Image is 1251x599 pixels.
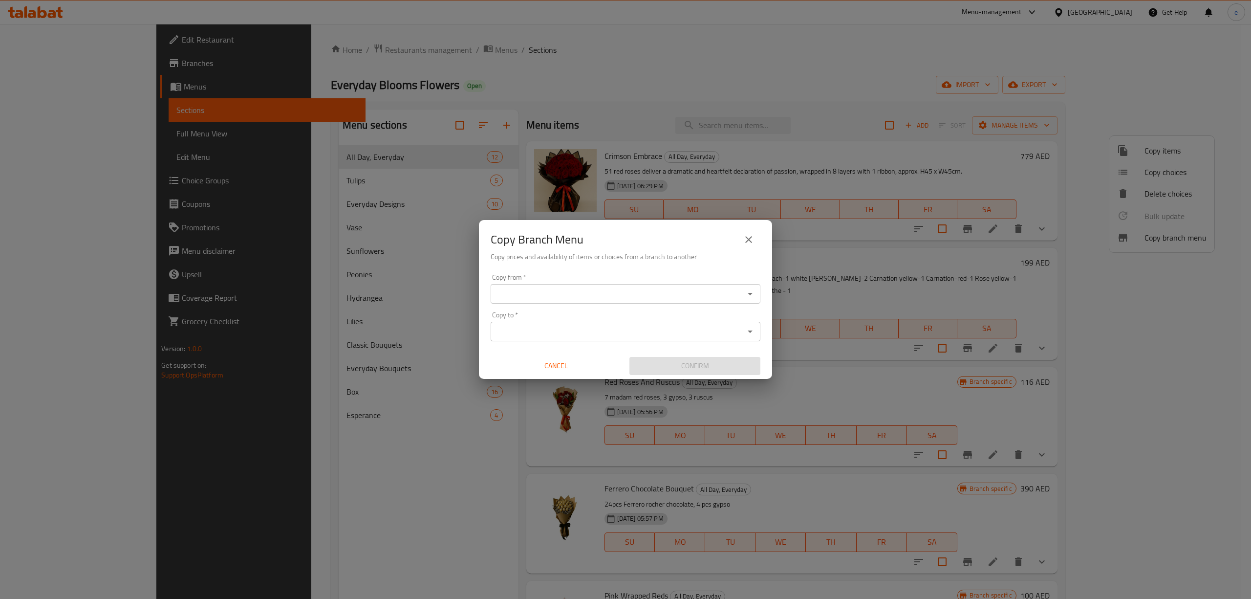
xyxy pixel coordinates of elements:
[495,360,618,372] span: Cancel
[491,357,622,375] button: Cancel
[743,287,757,301] button: Open
[743,325,757,338] button: Open
[491,251,760,262] h6: Copy prices and availability of items or choices from a branch to another
[491,232,583,247] h2: Copy Branch Menu
[737,228,760,251] button: close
